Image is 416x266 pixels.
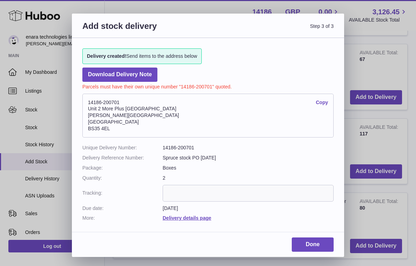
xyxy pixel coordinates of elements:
[208,21,334,40] span: Step 3 of 3
[163,165,334,171] dd: Boxes
[82,21,208,40] h3: Add stock delivery
[82,165,163,171] dt: Package:
[87,53,197,60] span: Send items to the address below
[316,99,328,106] a: Copy
[82,82,334,90] p: Parcels must have their own unique number "14186-200701" quoted.
[82,144,163,151] dt: Unique Delivery Number:
[87,53,126,59] strong: Delivery created!
[82,68,157,82] a: Download Delivery Note
[82,155,163,161] dt: Delivery Reference Number:
[82,215,163,221] dt: More:
[82,94,334,138] address: 14186-200701 Unit 2 More Plus [GEOGRAPHIC_DATA] [PERSON_NAME][GEOGRAPHIC_DATA] [GEOGRAPHIC_DATA] ...
[163,175,334,181] dd: 2
[82,175,163,181] dt: Quantity:
[292,237,334,252] a: Done
[82,205,163,212] dt: Due date:
[163,205,334,212] dd: [DATE]
[82,185,163,202] dt: Tracking:
[163,215,211,221] a: Delivery details page
[163,155,334,161] dd: Spruce stock PO [DATE]
[163,144,334,151] dd: 14186-200701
